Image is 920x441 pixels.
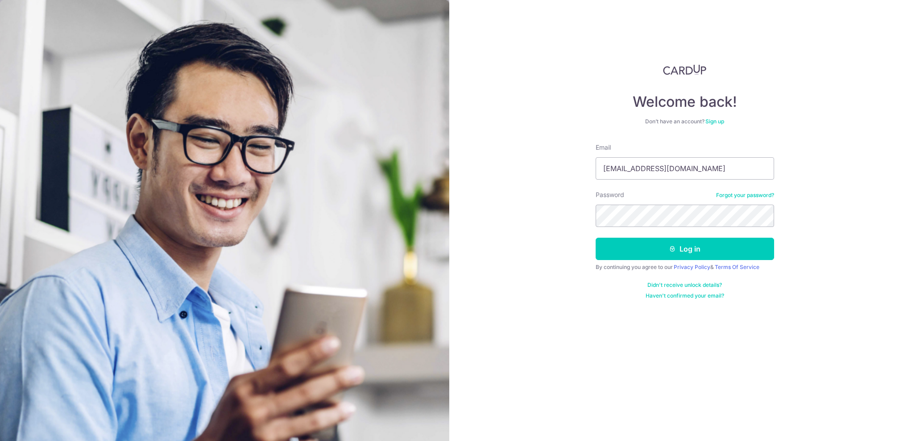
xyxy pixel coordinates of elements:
[716,192,774,199] a: Forgot your password?
[596,157,774,180] input: Enter your Email
[596,264,774,271] div: By continuing you agree to our &
[715,264,759,270] a: Terms Of Service
[596,190,624,199] label: Password
[705,118,724,125] a: Sign up
[663,64,707,75] img: CardUp Logo
[647,281,722,289] a: Didn't receive unlock details?
[596,118,774,125] div: Don’t have an account?
[596,238,774,260] button: Log in
[646,292,724,299] a: Haven't confirmed your email?
[674,264,710,270] a: Privacy Policy
[596,93,774,111] h4: Welcome back!
[596,143,611,152] label: Email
